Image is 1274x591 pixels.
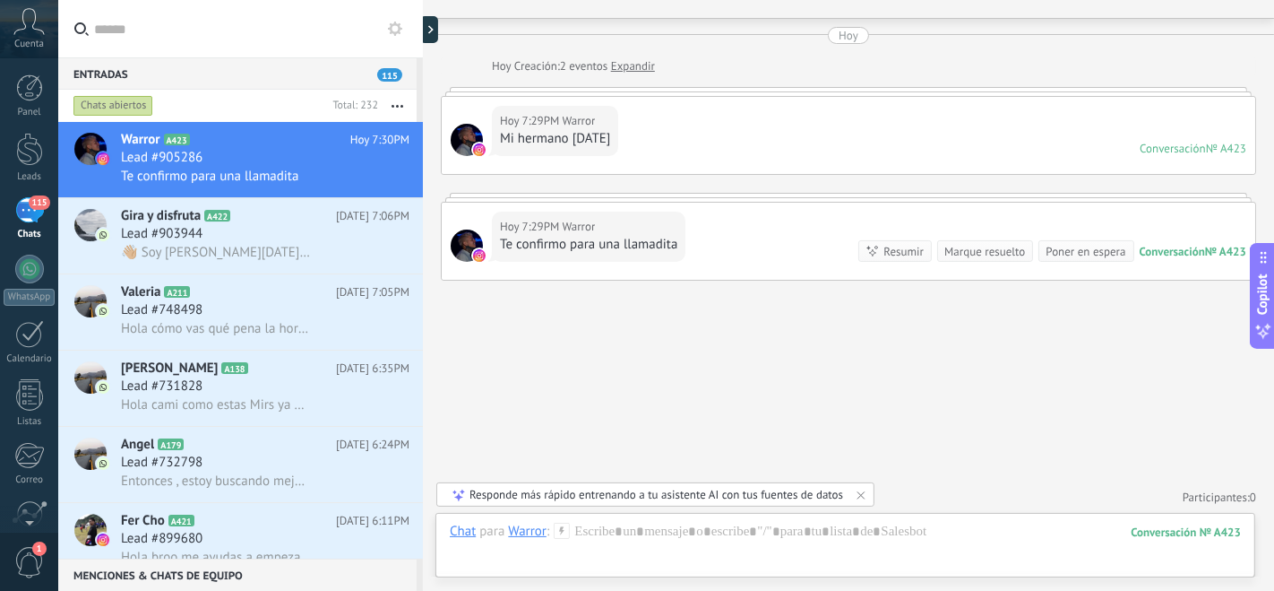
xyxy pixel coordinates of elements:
span: Lead #732798 [121,454,202,472]
a: Participantes:0 [1183,490,1256,505]
div: WhatsApp [4,289,55,306]
span: Valeria [121,283,160,301]
div: Menciones & Chats de equipo [58,559,417,591]
div: Total: 232 [325,97,378,115]
img: icon [97,305,109,317]
img: icon [97,534,109,546]
span: Hola cami como estas Mirs ya mire el video que me enviaste y me llamo mucho la atencion, me interesa [121,396,311,413]
span: A421 [168,515,194,526]
img: icon [97,152,109,165]
div: Mi hermano [DATE] [500,130,610,148]
img: icon [97,229,109,241]
span: A211 [164,286,190,298]
span: Warror [563,112,596,130]
div: Entradas [58,57,417,90]
span: A423 [164,134,190,145]
span: Cuenta [14,39,44,50]
a: avatariconAngelA179[DATE] 6:24PMLead #732798Entonces , estoy buscando mejorar mis ingresos [58,427,423,502]
span: [DATE] 6:35PM [336,360,409,378]
span: Lead #731828 [121,378,202,395]
img: icon [97,457,109,470]
div: Mostrar [420,16,438,43]
div: Te confirmo para una llamadita [500,236,677,254]
span: 2 eventos [560,57,607,75]
span: Warror [451,230,483,262]
span: 115 [377,68,402,82]
div: Leads [4,171,56,183]
div: Hoy 7:29PM [500,112,563,130]
a: Expandir [611,57,655,75]
div: Chats [4,229,56,240]
span: Hola broo me ayudas a empezar en el dropshiping🥹 [121,549,311,566]
span: [DATE] 7:06PM [336,207,409,225]
a: avataricon[PERSON_NAME]A138[DATE] 6:35PMLead #731828Hola cami como estas Mirs ya mire el video qu... [58,351,423,426]
span: A179 [158,439,184,450]
div: Correo [4,474,56,486]
a: avatariconValeriaA211[DATE] 7:05PMLead #748498Hola cómo vas qué pena la hora pero andaba ocupada,... [58,274,423,350]
span: Lead #903944 [121,225,202,243]
span: 0 [1250,490,1256,505]
span: A422 [204,210,230,222]
span: Lead #905286 [121,149,202,167]
div: Hoy [839,27,858,44]
span: para [479,523,504,541]
div: Poner en espera [1046,243,1125,260]
span: 115 [29,196,49,210]
span: 1 [32,542,47,556]
span: Gira y disfruta [121,207,201,225]
div: Chats abiertos [73,95,153,117]
div: 423 [1131,525,1241,540]
div: Responde más rápido entrenando a tu asistente AI con tus fuentes de datos [469,487,843,502]
div: Calendario [4,353,56,365]
div: Resumir [883,243,924,260]
span: Te confirmo para una llamadita [121,168,298,185]
span: A138 [221,362,247,374]
span: Hola cómo vas qué pena la hora pero andaba ocupada, sí claro tú me dices a qué hora y cuadramos [121,320,311,337]
span: 👋🏼 Soy [PERSON_NAME][DATE] quiero mostrarte el mismo camino que me llevó [PERSON_NAME] a facturar... [121,244,311,261]
a: avatariconGira y disfrutaA422[DATE] 7:06PMLead #903944👋🏼 Soy [PERSON_NAME][DATE] quiero mostrarte... [58,198,423,274]
div: Warror [508,523,547,539]
div: № A423 [1205,244,1246,259]
div: Creación: [492,57,655,75]
div: Marque resuelto [944,243,1025,260]
div: Listas [4,416,56,428]
img: instagram.svg [473,249,486,262]
div: Hoy 7:29PM [500,218,563,236]
div: Panel [4,107,56,118]
span: Copilot [1254,274,1272,315]
img: icon [97,381,109,394]
span: Fer Cho [121,512,165,530]
span: Lead #899680 [121,530,202,548]
div: № A423 [1206,141,1246,156]
span: [PERSON_NAME] [121,360,218,378]
div: Conversación [1140,141,1206,156]
span: Hoy 7:30PM [350,131,409,149]
span: Angel [121,436,154,454]
span: Lead #748498 [121,301,202,319]
div: Hoy [492,57,514,75]
a: avatariconFer ChoA421[DATE] 6:11PMLead #899680Hola broo me ayudas a empezar en el dropshiping🥹 [58,503,423,578]
img: instagram.svg [473,143,486,156]
span: Warror [563,218,596,236]
div: Conversación [1140,244,1205,259]
span: Warror [451,124,483,156]
span: Entonces , estoy buscando mejorar mis ingresos [121,473,311,490]
a: avatariconWarrorA423Hoy 7:30PMLead #905286Te confirmo para una llamadita [58,122,423,197]
span: [DATE] 7:05PM [336,283,409,301]
span: [DATE] 6:24PM [336,436,409,454]
span: Warror [121,131,160,149]
span: [DATE] 6:11PM [336,512,409,530]
span: : [547,523,549,541]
